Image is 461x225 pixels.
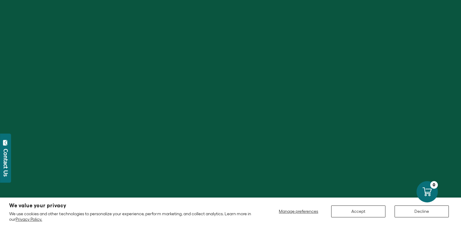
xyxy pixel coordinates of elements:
button: Accept [331,205,385,217]
a: Privacy Policy. [16,217,42,222]
p: We use cookies and other technologies to personalize your experience, perform marketing, and coll... [9,211,253,222]
button: Decline [395,205,449,217]
button: Manage preferences [275,205,322,217]
div: 0 [430,181,438,189]
h2: We value your privacy [9,203,253,208]
span: Manage preferences [279,209,318,214]
div: Contact Us [3,149,9,177]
